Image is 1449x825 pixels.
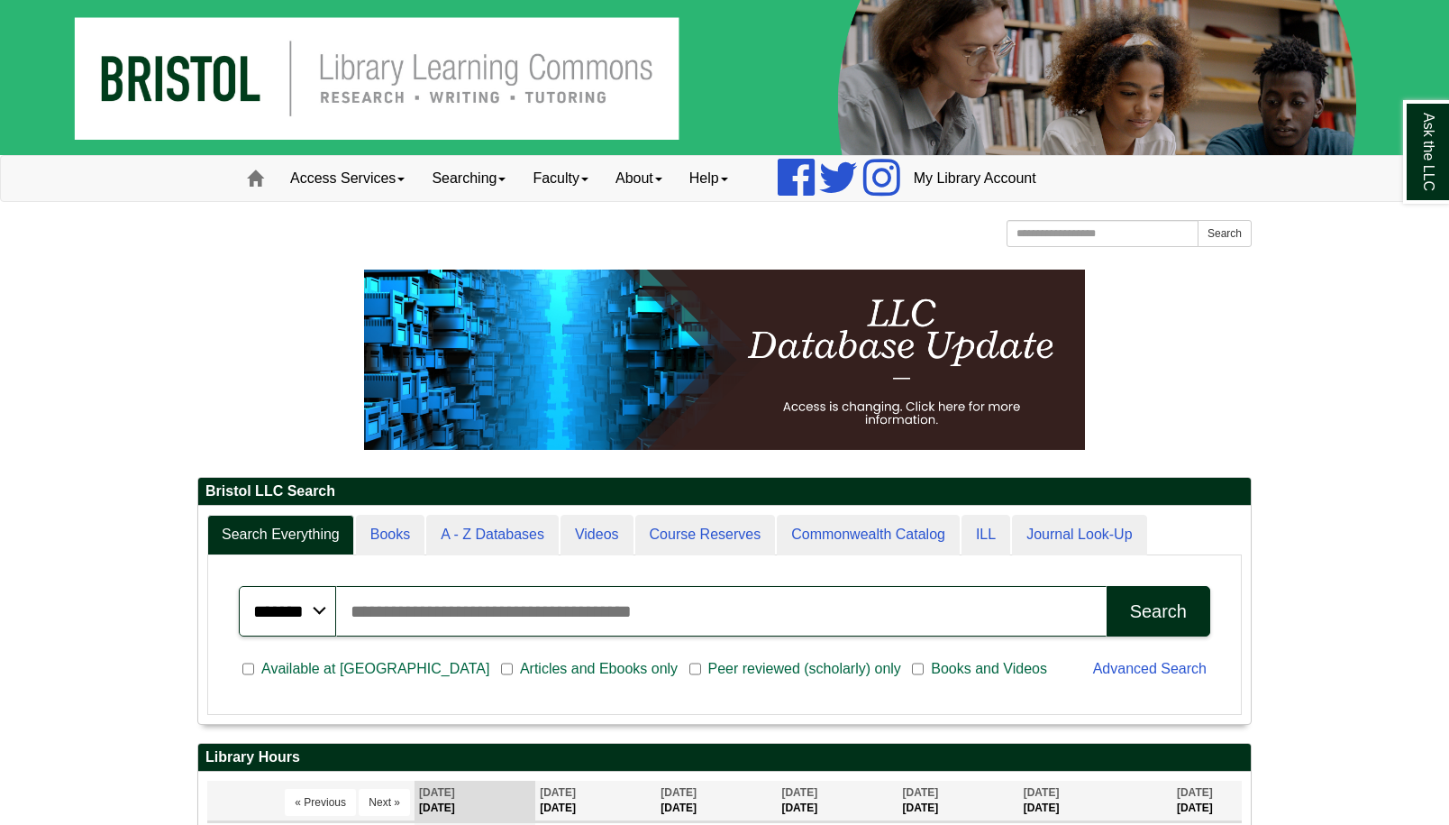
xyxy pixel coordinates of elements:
img: HTML tutorial [364,270,1085,450]
th: [DATE] [656,781,777,821]
div: Search [1130,601,1187,622]
input: Articles and Ebooks only [501,661,513,677]
span: [DATE] [419,786,455,799]
th: [DATE] [1019,781,1172,821]
a: Advanced Search [1093,661,1207,676]
a: Videos [560,515,633,555]
span: Articles and Ebooks only [513,658,685,680]
span: Peer reviewed (scholarly) only [701,658,908,680]
a: Access Services [277,156,418,201]
a: Commonwealth Catalog [777,515,960,555]
span: [DATE] [1177,786,1213,799]
button: « Previous [285,789,356,816]
span: Available at [GEOGRAPHIC_DATA] [254,658,497,680]
button: Search [1198,220,1252,247]
h2: Bristol LLC Search [198,478,1251,506]
th: [DATE] [777,781,898,821]
a: A - Z Databases [426,515,559,555]
button: Next » [359,789,410,816]
span: [DATE] [1024,786,1060,799]
span: [DATE] [540,786,576,799]
a: Search Everything [207,515,354,555]
button: Search [1107,586,1210,637]
a: Faculty [519,156,602,201]
th: [DATE] [415,781,535,821]
a: ILL [961,515,1010,555]
a: Searching [418,156,519,201]
a: Help [676,156,742,201]
a: Books [356,515,424,555]
a: About [602,156,676,201]
th: [DATE] [898,781,1019,821]
span: [DATE] [661,786,697,799]
span: [DATE] [781,786,817,799]
span: Books and Videos [924,658,1054,680]
span: [DATE] [903,786,939,799]
input: Available at [GEOGRAPHIC_DATA] [242,661,254,677]
a: Journal Look-Up [1012,515,1146,555]
input: Peer reviewed (scholarly) only [689,661,701,677]
th: [DATE] [1172,781,1242,821]
a: Course Reserves [635,515,776,555]
th: [DATE] [535,781,656,821]
input: Books and Videos [912,661,924,677]
h2: Library Hours [198,744,1251,772]
a: My Library Account [900,156,1050,201]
